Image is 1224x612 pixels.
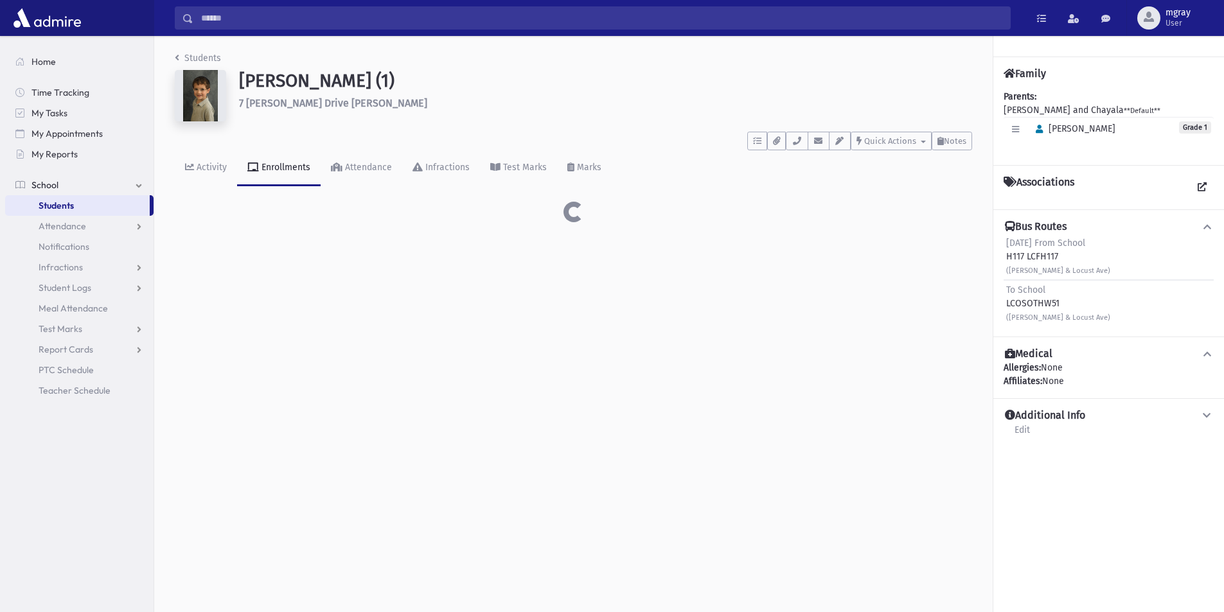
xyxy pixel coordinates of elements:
a: Notifications [5,236,154,257]
div: Infractions [423,162,470,173]
a: Student Logs [5,277,154,298]
span: Home [31,56,56,67]
span: Notes [944,136,966,146]
h4: Bus Routes [1005,220,1067,234]
h1: [PERSON_NAME] (1) [239,70,972,92]
a: Test Marks [480,150,557,186]
input: Search [193,6,1010,30]
span: Infractions [39,261,83,273]
a: Students [175,53,221,64]
span: My Reports [31,148,78,160]
nav: breadcrumb [175,51,221,70]
a: Activity [175,150,237,186]
span: Attendance [39,220,86,232]
span: Quick Actions [864,136,916,146]
a: Meal Attendance [5,298,154,319]
a: PTC Schedule [5,360,154,380]
h4: Additional Info [1005,409,1085,423]
div: Test Marks [501,162,547,173]
div: [PERSON_NAME] and Chayala [1004,90,1214,155]
span: [DATE] From School [1006,238,1085,249]
span: [PERSON_NAME] [1030,123,1115,134]
div: H117 LCFH117 [1006,236,1110,277]
span: My Appointments [31,128,103,139]
small: ([PERSON_NAME] & Locust Ave) [1006,267,1110,275]
a: Time Tracking [5,82,154,103]
button: Notes [932,132,972,150]
span: Notifications [39,241,89,252]
button: Bus Routes [1004,220,1214,234]
span: Test Marks [39,323,82,335]
h6: 7 [PERSON_NAME] Drive [PERSON_NAME] [239,97,972,109]
span: mgray [1166,8,1191,18]
a: Edit [1014,423,1031,446]
b: Affiliates: [1004,376,1042,387]
a: Students [5,195,150,216]
div: None [1004,361,1214,388]
span: Grade 1 [1179,121,1211,134]
a: My Appointments [5,123,154,144]
a: My Reports [5,144,154,164]
a: Enrollments [237,150,321,186]
span: Time Tracking [31,87,89,98]
span: To School [1006,284,1045,295]
span: Students [39,200,74,211]
button: Quick Actions [851,132,932,150]
a: My Tasks [5,103,154,123]
span: Meal Attendance [39,302,108,314]
h4: Medical [1005,347,1052,361]
button: Additional Info [1004,409,1214,423]
a: Infractions [402,150,480,186]
button: Medical [1004,347,1214,361]
span: Student Logs [39,282,91,293]
a: View all Associations [1191,176,1214,199]
div: Enrollments [259,162,310,173]
div: None [1004,374,1214,388]
a: Attendance [5,216,154,236]
a: Infractions [5,257,154,277]
a: Test Marks [5,319,154,339]
h4: Associations [1004,176,1074,199]
a: Teacher Schedule [5,380,154,401]
small: ([PERSON_NAME] & Locust Ave) [1006,313,1110,322]
h4: Family [1004,67,1046,80]
a: Report Cards [5,339,154,360]
span: School [31,179,58,191]
span: PTC Schedule [39,364,94,376]
span: Report Cards [39,344,93,355]
span: User [1166,18,1191,28]
span: Teacher Schedule [39,385,111,396]
div: Attendance [342,162,392,173]
a: School [5,175,154,195]
span: My Tasks [31,107,67,119]
b: Parents: [1004,91,1036,102]
a: Home [5,51,154,72]
b: Allergies: [1004,362,1041,373]
a: Attendance [321,150,402,186]
div: Marks [574,162,601,173]
div: LCOSOTHW51 [1006,283,1110,324]
img: AdmirePro [10,5,84,31]
a: Marks [557,150,612,186]
div: Activity [194,162,227,173]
